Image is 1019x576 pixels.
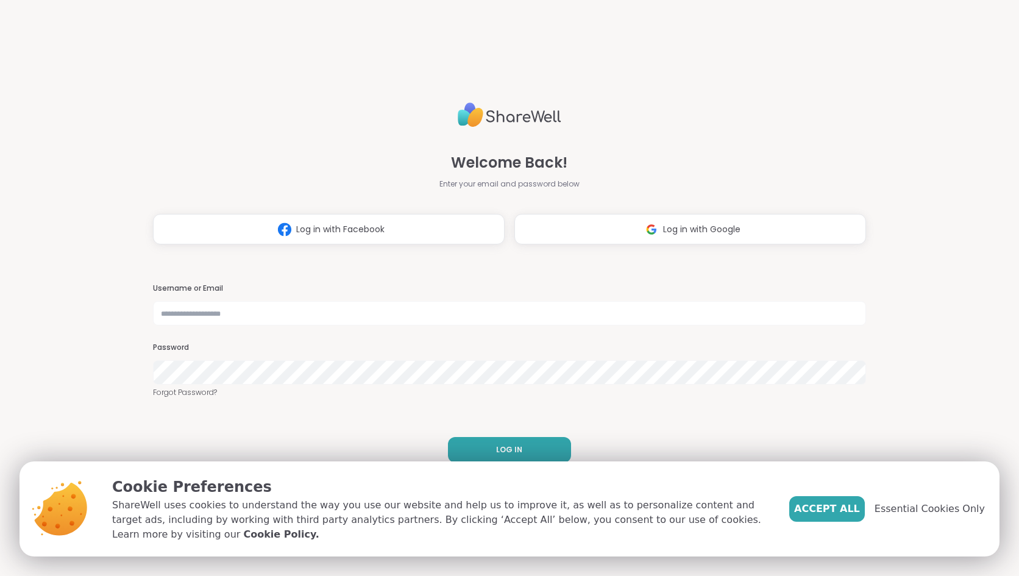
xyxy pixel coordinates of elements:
[875,502,985,516] span: Essential Cookies Only
[153,214,505,244] button: Log in with Facebook
[448,437,571,463] button: LOG IN
[439,179,580,190] span: Enter your email and password below
[243,527,319,542] a: Cookie Policy.
[514,214,866,244] button: Log in with Google
[296,223,385,236] span: Log in with Facebook
[112,476,770,498] p: Cookie Preferences
[153,387,866,398] a: Forgot Password?
[112,498,770,542] p: ShareWell uses cookies to understand the way you use our website and help us to improve it, as we...
[153,343,866,353] h3: Password
[496,444,522,455] span: LOG IN
[273,218,296,241] img: ShareWell Logomark
[794,502,860,516] span: Accept All
[451,152,567,174] span: Welcome Back!
[789,496,865,522] button: Accept All
[663,223,740,236] span: Log in with Google
[640,218,663,241] img: ShareWell Logomark
[153,283,866,294] h3: Username or Email
[458,98,561,132] img: ShareWell Logo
